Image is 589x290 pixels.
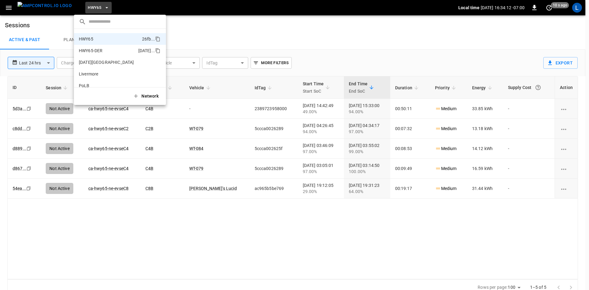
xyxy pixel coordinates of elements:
[79,83,139,89] p: PoLB
[79,36,140,42] p: HWY65
[79,71,140,77] p: Livermore
[155,35,161,43] div: copy
[155,47,161,54] div: copy
[129,90,164,102] button: Network
[79,59,139,65] p: [DATE][GEOGRAPHIC_DATA]
[79,48,136,54] p: HWY65-DER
